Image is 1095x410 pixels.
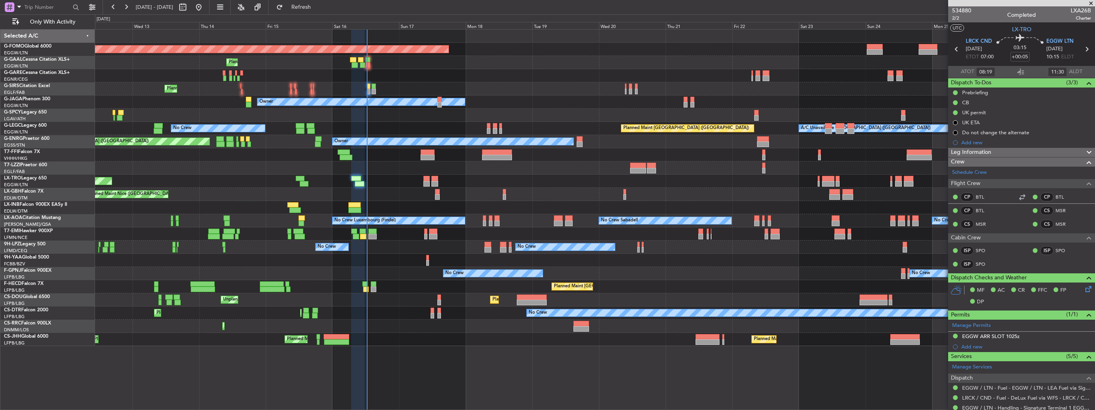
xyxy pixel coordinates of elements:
[4,84,19,88] span: G-SIRS
[977,298,984,306] span: DP
[1040,206,1053,215] div: CS
[952,6,971,15] span: 534880
[4,229,53,233] a: T7-EMIHawker 900XP
[961,193,974,201] div: CP
[4,208,28,214] a: EDLW/DTM
[334,135,348,147] div: Owner
[4,70,70,75] a: G-GARECessna Citation XLS+
[97,16,110,23] div: [DATE]
[4,163,20,167] span: T7-LZZI
[518,241,536,253] div: No Crew
[4,70,22,75] span: G-GARE
[266,22,332,29] div: Fri 15
[4,314,25,320] a: LFPB/LBG
[962,129,1029,136] div: Do not change the alternate
[1012,25,1032,34] span: LX-TRO
[1046,53,1059,61] span: 10:15
[4,50,28,56] a: EGGW/LTN
[259,96,273,108] div: Owner
[951,310,970,320] span: Permits
[962,119,980,126] div: UK ETA
[173,122,192,134] div: No Crew
[951,157,965,167] span: Crew
[445,267,464,279] div: No Crew
[4,176,21,181] span: LX-TRO
[466,22,532,29] div: Mon 18
[951,78,991,88] span: Dispatch To-Dos
[4,301,25,307] a: LFPB/LBG
[4,215,61,220] a: LX-AOACitation Mustang
[951,233,981,243] span: Cabin Crew
[961,206,974,215] div: CP
[1066,352,1078,360] span: (5/5)
[4,255,49,260] a: 9H-YAAGlobal 5000
[223,294,354,306] div: Unplanned Maint [GEOGRAPHIC_DATA] ([GEOGRAPHIC_DATA])
[4,295,23,299] span: CS-DOU
[66,22,132,29] div: Tue 12
[912,267,930,279] div: No Crew
[4,189,22,194] span: LX-GBH
[4,57,22,62] span: G-GAAL
[951,374,973,383] span: Dispatch
[4,327,29,333] a: DNMM/LOS
[4,176,47,181] a: LX-TROLegacy 650
[950,24,964,32] button: UTC
[287,333,413,345] div: Planned Maint [GEOGRAPHIC_DATA] ([GEOGRAPHIC_DATA])
[966,45,982,53] span: [DATE]
[952,169,987,177] a: Schedule Crew
[532,22,599,29] div: Tue 19
[961,220,974,229] div: CS
[623,122,749,134] div: Planned Maint [GEOGRAPHIC_DATA] ([GEOGRAPHIC_DATA])
[952,322,991,330] a: Manage Permits
[976,67,995,77] input: --:--
[4,116,26,122] a: LGAV/ATH
[1046,45,1063,53] span: [DATE]
[4,123,21,128] span: G-LEGC
[4,321,51,326] a: CS-RRCFalcon 900LX
[4,182,28,188] a: EGGW/LTN
[4,202,20,207] span: LX-INB
[4,268,51,273] a: F-GPNJFalcon 900EX
[4,169,25,175] a: EGLF/FAB
[976,207,994,214] a: BTL
[666,22,732,29] div: Thu 21
[4,136,23,141] span: G-ENRG
[4,110,21,115] span: G-SPCY
[167,83,293,95] div: Planned Maint [GEOGRAPHIC_DATA] ([GEOGRAPHIC_DATA])
[962,394,1091,401] a: LRCK / CND - Fuel - DeLux Fuel via WFS - LRCK / CND
[962,384,1091,391] a: EGGW / LTN - Fuel - EGGW / LTN - LEA Fuel via Signature in EGGW
[4,44,51,49] a: G-FOMOGlobal 6000
[962,333,1020,340] div: EGGW ARR SLOT 1025z
[981,53,994,61] span: 07:00
[1055,193,1073,201] a: BTL
[334,215,396,227] div: No Crew Luxembourg (Findel)
[4,340,25,346] a: LFPB/LBG
[4,57,70,62] a: G-GAALCessna Citation XLS+
[1066,310,1078,318] span: (1/1)
[1038,287,1047,295] span: FFC
[229,56,258,68] div: Planned Maint
[961,343,1091,350] div: Add new
[4,221,51,227] a: [PERSON_NAME]/QSA
[961,260,974,269] div: ISP
[4,136,49,141] a: G-ENRGPraetor 600
[962,89,988,96] div: Prebriefing
[4,76,28,82] a: EGNR/CEG
[601,215,638,227] div: No Crew Sabadell
[4,103,28,109] a: EGGW/LTN
[156,307,197,319] div: Planned Maint Sofia
[1046,38,1073,46] span: EGGW LTN
[1071,6,1091,15] span: LXA26B
[1061,53,1074,61] span: ELDT
[998,287,1005,295] span: AC
[4,255,22,260] span: 9H-YAA
[4,295,50,299] a: CS-DOUGlobal 6500
[4,242,45,247] a: 9H-LPZLegacy 500
[976,193,994,201] a: BTL
[961,139,1091,146] div: Add new
[1055,221,1073,228] a: MSR
[977,287,984,295] span: MF
[1040,193,1053,201] div: CP
[754,333,880,345] div: Planned Maint [GEOGRAPHIC_DATA] ([GEOGRAPHIC_DATA])
[199,22,266,29] div: Thu 14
